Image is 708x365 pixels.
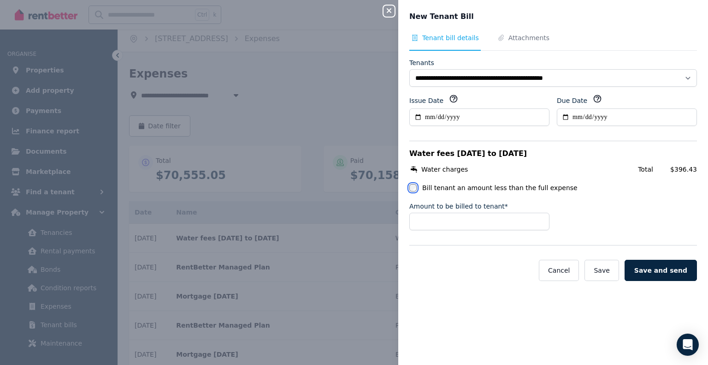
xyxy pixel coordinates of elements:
[409,58,434,67] label: Tenants
[422,183,578,192] label: Bill tenant an amount less than the full expense
[625,260,697,281] button: Save and send
[409,96,443,105] label: Issue Date
[508,33,549,42] span: Attachments
[421,165,468,174] span: Water charges
[638,165,665,174] span: Total
[409,11,474,22] span: New Tenant Bill
[670,165,697,174] span: $396.43
[677,334,699,356] div: Open Intercom Messenger
[409,149,527,158] span: Water fees [DATE] to [DATE]
[409,33,697,51] nav: Tabs
[422,33,479,42] span: Tenant bill details
[557,96,587,105] label: Due Date
[539,260,579,281] button: Cancel
[584,260,619,281] button: Save
[409,202,508,211] label: Amount to be billed to tenant*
